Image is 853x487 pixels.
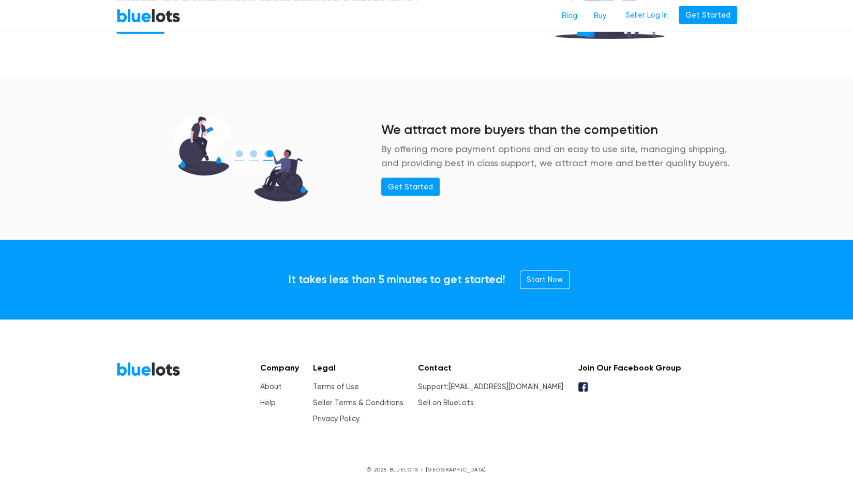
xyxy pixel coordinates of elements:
h5: Company [260,363,299,373]
a: Sell on BlueLots [418,399,474,407]
h5: Contact [418,363,563,373]
h5: Join Our Facebook Group [577,363,681,373]
a: Get Started [381,178,440,197]
a: Get Started [679,6,737,24]
a: Seller Log In [619,6,675,24]
img: managed_support-386c15411df94918de98056523380e584c29b605ce1dde1c92bb3e90690d2b3d.png [161,107,321,211]
a: Terms of Use [313,382,359,391]
h3: We attract more buyers than the competition [381,122,737,137]
a: [EMAIL_ADDRESS][DOMAIN_NAME] [448,382,563,391]
a: About [260,382,282,391]
p: © 2025 BLUELOTS • [GEOGRAPHIC_DATA] [116,466,737,474]
a: BlueLots [116,362,181,377]
a: Help [260,399,276,407]
a: BlueLots [116,8,181,23]
a: Buy [586,6,615,25]
a: Seller Terms & Conditions [313,399,403,407]
p: By offering more payment options and an easy to use site, managing shipping, and providing best i... [381,142,737,170]
li: Support: [418,381,563,393]
a: Blog [553,6,586,25]
a: Start Now [520,271,570,289]
h5: Legal [313,363,403,373]
h4: It takes less than 5 minutes to get started! [288,273,505,287]
a: Privacy Policy [313,415,360,423]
